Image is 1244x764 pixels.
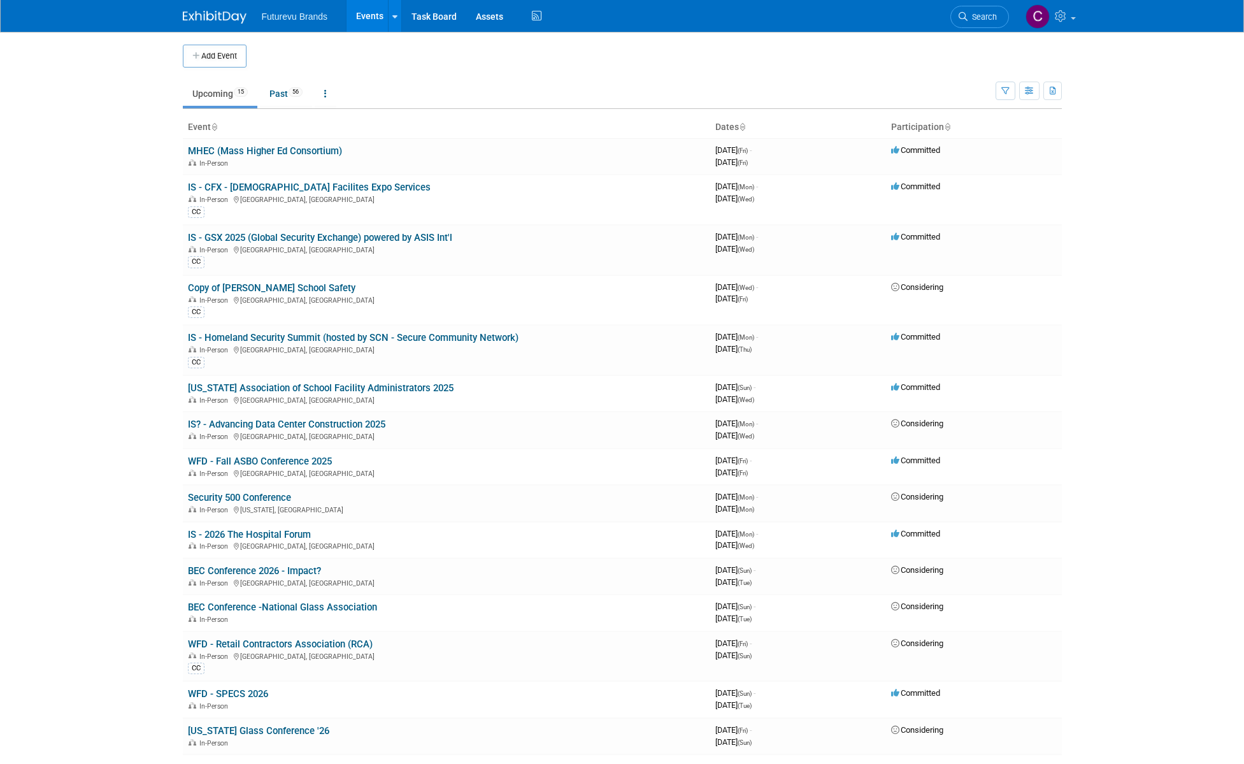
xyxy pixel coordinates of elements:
span: (Wed) [738,246,754,253]
span: Considering [891,602,943,611]
img: In-Person Event [189,506,196,512]
span: In-Person [199,616,232,624]
span: - [756,492,758,501]
img: In-Person Event [189,542,196,549]
img: In-Person Event [189,470,196,476]
a: MHEC (Mass Higher Ed Consortium) [188,145,342,157]
span: - [750,456,752,465]
img: In-Person Event [189,739,196,746]
a: WFD - Retail Contractors Association (RCA) [188,638,373,650]
span: In-Person [199,246,232,254]
span: [DATE] [715,540,754,550]
span: In-Person [199,702,232,710]
span: [DATE] [715,182,758,191]
span: In-Person [199,296,232,305]
span: [DATE] [715,529,758,538]
div: CC [188,256,204,268]
a: IS - GSX 2025 (Global Security Exchange) powered by ASIS Int'l [188,232,452,243]
span: [DATE] [715,700,752,710]
span: [DATE] [715,232,758,241]
div: [US_STATE], [GEOGRAPHIC_DATA] [188,504,705,514]
span: Considering [891,492,943,501]
span: (Sun) [738,603,752,610]
span: [DATE] [715,294,748,303]
span: [DATE] [715,244,754,254]
div: CC [188,306,204,318]
span: - [756,232,758,241]
span: (Fri) [738,458,748,465]
span: [DATE] [715,394,754,404]
button: Add Event [183,45,247,68]
span: [DATE] [715,638,752,648]
span: [DATE] [715,688,755,698]
span: (Wed) [738,433,754,440]
span: In-Person [199,652,232,661]
span: In-Person [199,542,232,551]
span: (Fri) [738,159,748,166]
span: (Fri) [738,640,748,647]
img: ExhibitDay [183,11,247,24]
span: (Tue) [738,616,752,623]
span: In-Person [199,739,232,747]
a: Sort by Participation Type [944,122,950,132]
div: [GEOGRAPHIC_DATA], [GEOGRAPHIC_DATA] [188,577,705,587]
span: (Mon) [738,421,754,428]
span: (Mon) [738,506,754,513]
span: [DATE] [715,431,754,440]
a: IS? - Advancing Data Center Construction 2025 [188,419,385,430]
th: Event [183,117,710,138]
a: [US_STATE] Association of School Facility Administrators 2025 [188,382,454,394]
span: [DATE] [715,737,752,747]
span: [DATE] [715,468,748,477]
span: In-Person [199,579,232,587]
div: [GEOGRAPHIC_DATA], [GEOGRAPHIC_DATA] [188,651,705,661]
span: [DATE] [715,725,752,735]
span: Committed [891,382,940,392]
img: In-Person Event [189,652,196,659]
span: Committed [891,456,940,465]
span: 56 [289,87,303,97]
span: [DATE] [715,382,755,392]
span: (Sun) [738,567,752,574]
span: Considering [891,725,943,735]
th: Dates [710,117,886,138]
a: Sort by Start Date [739,122,745,132]
span: (Wed) [738,396,754,403]
span: (Thu) [738,346,752,353]
div: CC [188,663,204,674]
span: [DATE] [715,145,752,155]
img: In-Person Event [189,346,196,352]
span: Considering [891,282,943,292]
img: In-Person Event [189,159,196,166]
img: In-Person Event [189,396,196,403]
span: (Wed) [738,196,754,203]
a: BEC Conference -National Glass Association [188,602,377,613]
span: In-Person [199,470,232,478]
a: Copy of [PERSON_NAME] School Safety [188,282,355,294]
div: [GEOGRAPHIC_DATA], [GEOGRAPHIC_DATA] [188,294,705,305]
span: [DATE] [715,332,758,342]
a: IS - 2026 The Hospital Forum [188,529,311,540]
span: (Wed) [738,284,754,291]
span: (Sun) [738,652,752,659]
span: In-Person [199,346,232,354]
span: - [754,602,755,611]
span: (Sun) [738,739,752,746]
span: In-Person [199,506,232,514]
a: Sort by Event Name [211,122,217,132]
img: In-Person Event [189,246,196,252]
span: (Fri) [738,470,748,477]
a: Search [950,6,1009,28]
span: (Fri) [738,727,748,734]
span: (Fri) [738,147,748,154]
span: In-Person [199,396,232,405]
span: Committed [891,332,940,342]
img: In-Person Event [189,296,196,303]
span: (Tue) [738,579,752,586]
span: [DATE] [715,282,758,292]
div: [GEOGRAPHIC_DATA], [GEOGRAPHIC_DATA] [188,540,705,551]
span: Search [968,12,997,22]
a: BEC Conference 2026 - Impact? [188,565,321,577]
img: In-Person Event [189,196,196,202]
img: In-Person Event [189,702,196,709]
